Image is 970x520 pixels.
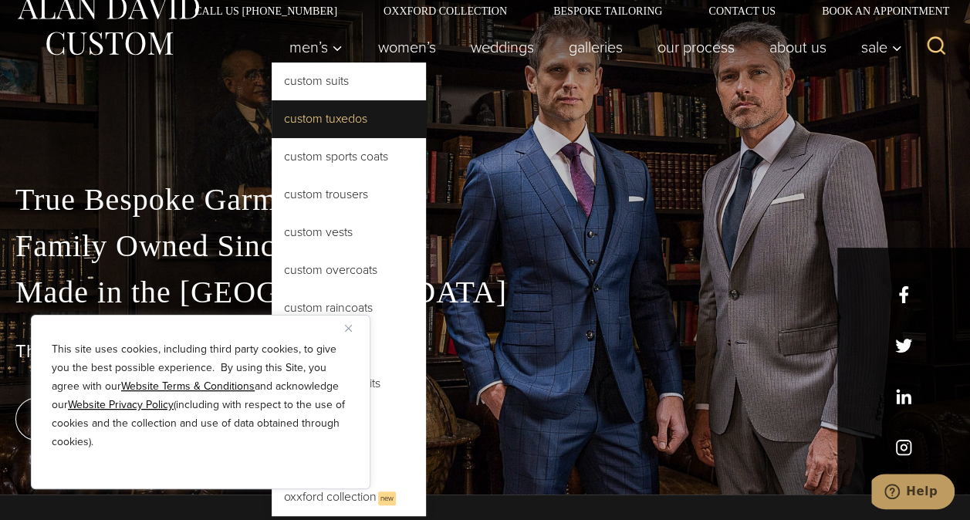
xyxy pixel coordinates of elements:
span: New [378,491,396,505]
a: Galleries [551,32,640,62]
nav: Secondary Navigation [171,5,955,16]
a: Custom Overcoats [272,252,426,289]
button: Sale sub menu toggle [843,32,911,62]
a: Custom Tuxedos [272,100,426,137]
img: Close [345,325,352,332]
a: Contact Us [685,5,799,16]
a: Oxxford Collection [360,5,530,16]
a: Women’s [360,32,453,62]
p: True Bespoke Garments Family Owned Since [DATE] Made in the [GEOGRAPHIC_DATA] [15,177,955,316]
a: Bespoke Tailoring [530,5,685,16]
button: View Search Form [918,29,955,66]
a: About Us [752,32,843,62]
a: Custom Suits [272,62,426,100]
a: weddings [453,32,551,62]
a: Website Privacy Policy [68,397,174,413]
a: book an appointment [15,397,232,441]
nav: Primary Navigation [272,32,911,62]
p: This site uses cookies, including third party cookies, to give you the best possible experience. ... [52,340,350,451]
a: Book an Appointment [799,5,955,16]
button: Men’s sub menu toggle [272,32,360,62]
a: Custom Raincoats [272,289,426,326]
a: Call Us [PHONE_NUMBER] [171,5,360,16]
a: Custom Sports Coats [272,138,426,175]
h1: The Best Custom Suits NYC Has to Offer [15,340,955,363]
a: Oxxford CollectionNew [272,478,426,516]
a: Website Terms & Conditions [121,378,255,394]
button: Close [345,319,363,337]
a: Custom Vests [272,214,426,251]
a: Custom Trousers [272,176,426,213]
iframe: Opens a widget where you can chat to one of our agents [871,474,955,512]
a: Our Process [640,32,752,62]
